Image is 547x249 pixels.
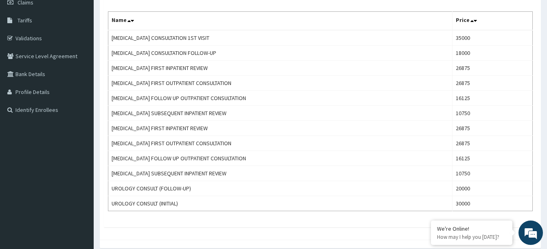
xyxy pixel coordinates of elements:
[452,196,532,211] td: 30000
[452,76,532,91] td: 26875
[437,234,506,240] p: How may I help you today?
[42,46,137,56] div: Chat with us now
[108,181,453,196] td: UROLOGY CONSULT (FOLLOW-UP)
[134,4,153,24] div: Minimize live chat window
[452,46,532,61] td: 18000
[437,225,506,232] div: We're Online!
[108,46,453,61] td: [MEDICAL_DATA] CONSULTATION FOLLOW-UP
[452,121,532,136] td: 26875
[108,106,453,121] td: [MEDICAL_DATA] SUBSEQUENT INPATIENT REVIEW
[4,164,155,192] textarea: Type your message and hit 'Enter'
[452,106,532,121] td: 10750
[108,91,453,106] td: [MEDICAL_DATA] FOLLOW UP OUTPATIENT CONSULTATION
[108,136,453,151] td: [MEDICAL_DATA] FIRST OUTPATIENT CONSULTATION
[47,73,112,155] span: We're online!
[452,181,532,196] td: 20000
[108,12,453,31] th: Name
[108,196,453,211] td: UROLOGY CONSULT (INITIAL)
[15,41,33,61] img: d_794563401_company_1708531726252_794563401
[452,166,532,181] td: 10750
[452,30,532,46] td: 35000
[452,136,532,151] td: 26875
[108,61,453,76] td: [MEDICAL_DATA] FIRST INPATIENT REVIEW
[108,166,453,181] td: [MEDICAL_DATA] SUBSEQUENT INPATIENT REVIEW
[18,17,32,24] span: Tariffs
[108,121,453,136] td: [MEDICAL_DATA] FIRST INPATIENT REVIEW
[452,91,532,106] td: 16125
[108,30,453,46] td: [MEDICAL_DATA] CONSULTATION 1ST VISIT
[108,76,453,91] td: [MEDICAL_DATA] FIRST OUTPATIENT CONSULTATION
[452,61,532,76] td: 26875
[452,12,532,31] th: Price
[452,151,532,166] td: 16125
[108,151,453,166] td: [MEDICAL_DATA] FOLLOW UP OUTPATIENT CONSULTATION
